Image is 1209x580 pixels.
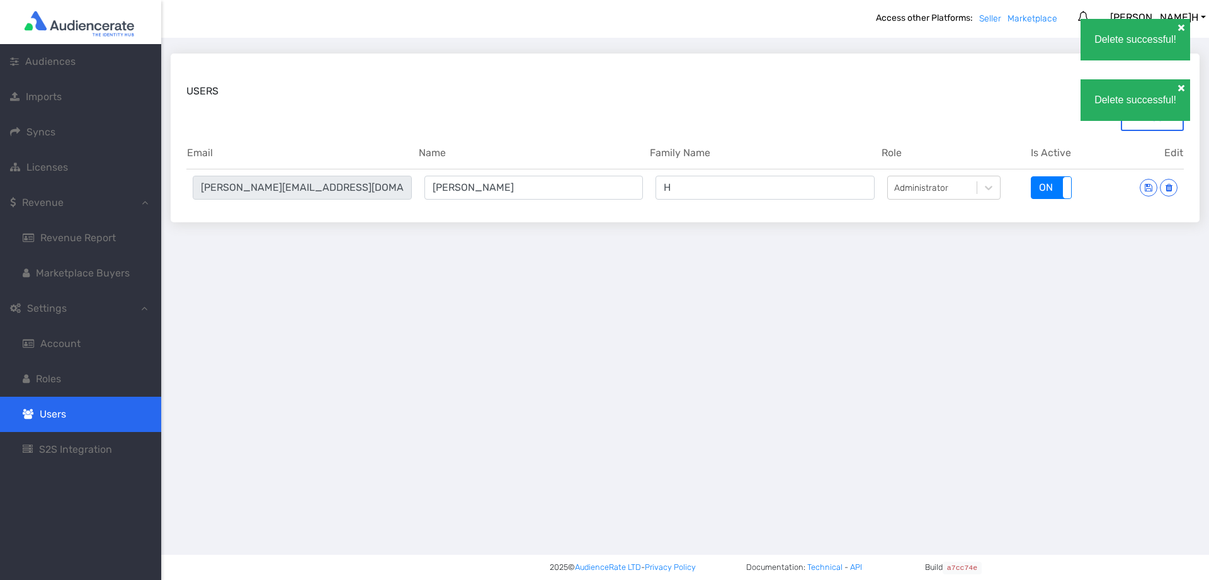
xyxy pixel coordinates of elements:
[746,561,862,573] span: Documentation: -
[876,11,979,30] b: Access other Platforms:
[807,562,843,572] a: Technical
[27,302,67,314] span: Settings
[26,161,68,173] span: Licenses
[1094,33,1176,47] div: Delete successful!
[1110,11,1198,23] span: [PERSON_NAME] H
[26,91,62,103] span: Imports
[424,176,644,200] input: name
[1007,13,1057,24] a: Marketplace
[36,267,130,279] span: Marketplace Buyers
[22,196,64,208] span: Revenue
[39,443,112,455] span: S2S Integration
[894,181,948,195] div: Administrator
[26,126,55,138] span: Syncs
[656,176,875,200] input: family name
[40,408,66,420] span: Users
[40,338,81,350] span: Account
[418,137,650,169] th: Name
[1202,574,1209,580] iframe: JSD widget
[645,561,696,573] a: Privacy Policy
[25,55,76,67] span: Audiences
[40,232,116,244] span: Revenue Report
[186,85,1184,97] h3: Users
[1039,180,1053,195] span: ON
[1094,93,1176,107] div: Delete successful!
[193,176,412,200] input: email
[979,13,1001,24] a: Seller
[1007,137,1095,169] th: Is Active
[881,137,1007,169] th: Role
[925,561,981,573] span: Build
[1095,137,1184,169] th: Edit
[186,137,418,169] th: Email
[850,562,862,572] a: API
[649,137,881,169] th: Family Name
[36,373,61,385] span: Roles
[1031,176,1072,199] div: ON
[575,561,641,573] a: AudienceRate LTD
[943,562,981,574] code: a7cc74e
